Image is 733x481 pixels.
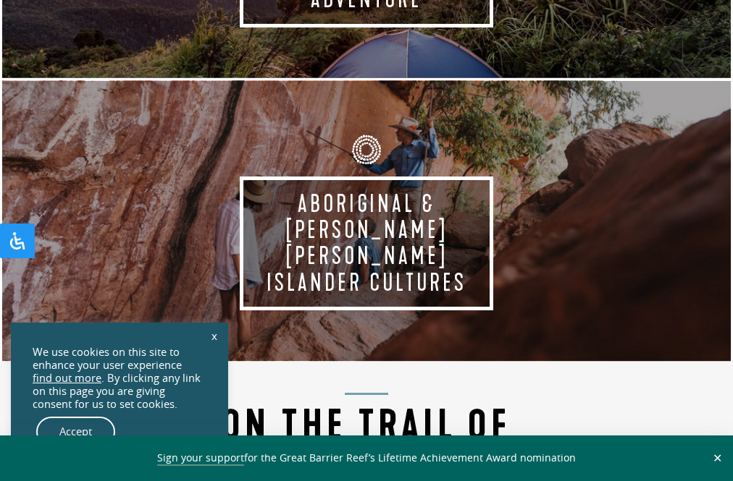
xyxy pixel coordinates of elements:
a: find out more [33,372,101,385]
svg: Open Accessibility Panel [9,232,26,250]
a: Sign your support [157,451,244,466]
button: Close [709,451,726,464]
a: Accept [36,417,115,447]
span: for the Great Barrier Reef’s Lifetime Achievement Award nomination [157,451,576,466]
a: x [204,320,225,352]
div: We use cookies on this site to enhance your user experience . By clicking any link on this page y... [33,346,206,411]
